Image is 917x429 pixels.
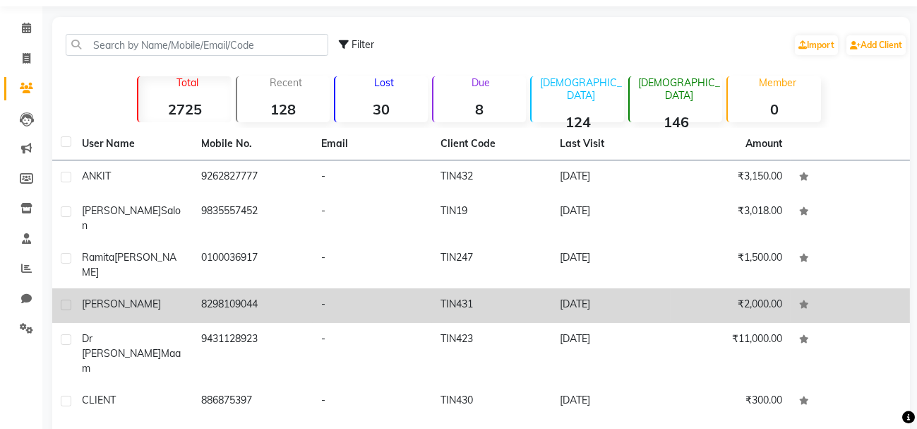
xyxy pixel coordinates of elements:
th: Last Visit [551,128,671,160]
span: ANKIT [82,170,111,182]
span: Filter [352,38,374,51]
strong: 0 [728,100,820,118]
strong: 2725 [138,100,231,118]
strong: 128 [237,100,330,118]
a: Import [795,35,838,55]
td: 9835557452 [193,195,312,242]
td: TIN423 [432,323,551,384]
td: TIN430 [432,384,551,419]
th: Client Code [432,128,551,160]
td: ₹300.00 [671,384,790,419]
td: ₹11,000.00 [671,323,790,384]
th: Mobile No. [193,128,312,160]
span: CLIENT [82,394,116,406]
td: TIN432 [432,160,551,195]
td: [DATE] [551,384,671,419]
p: [DEMOGRAPHIC_DATA] [635,76,722,102]
td: [DATE] [551,288,671,323]
td: 0100036917 [193,242,312,288]
td: ₹3,150.00 [671,160,790,195]
p: Member [733,76,820,89]
th: User Name [73,128,193,160]
p: [DEMOGRAPHIC_DATA] [537,76,624,102]
td: ₹3,018.00 [671,195,790,242]
td: - [313,288,432,323]
span: [PERSON_NAME] [82,251,176,278]
td: 8298109044 [193,288,312,323]
td: 886875397 [193,384,312,419]
td: ₹2,000.00 [671,288,790,323]
td: TIN431 [432,288,551,323]
td: - [313,160,432,195]
td: - [313,384,432,419]
strong: 146 [630,113,722,131]
strong: 30 [335,100,428,118]
td: - [313,195,432,242]
strong: 8 [433,100,526,118]
a: Add Client [846,35,906,55]
span: [PERSON_NAME] [82,298,161,310]
td: - [313,242,432,288]
td: TIN247 [432,242,551,288]
span: [PERSON_NAME] [82,204,161,217]
p: Recent [243,76,330,89]
span: dr [PERSON_NAME] [82,332,161,360]
input: Search by Name/Mobile/Email/Code [66,34,328,56]
p: Total [144,76,231,89]
td: ₹1,500.00 [671,242,790,288]
td: [DATE] [551,323,671,384]
td: - [313,323,432,384]
td: 9431128923 [193,323,312,384]
th: Email [313,128,432,160]
strong: 124 [532,113,624,131]
td: [DATE] [551,160,671,195]
td: [DATE] [551,195,671,242]
p: Due [436,76,526,89]
p: Lost [341,76,428,89]
td: TIN19 [432,195,551,242]
span: Ramita [82,251,114,264]
th: Amount [737,128,791,160]
td: [DATE] [551,242,671,288]
td: 9262827777 [193,160,312,195]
